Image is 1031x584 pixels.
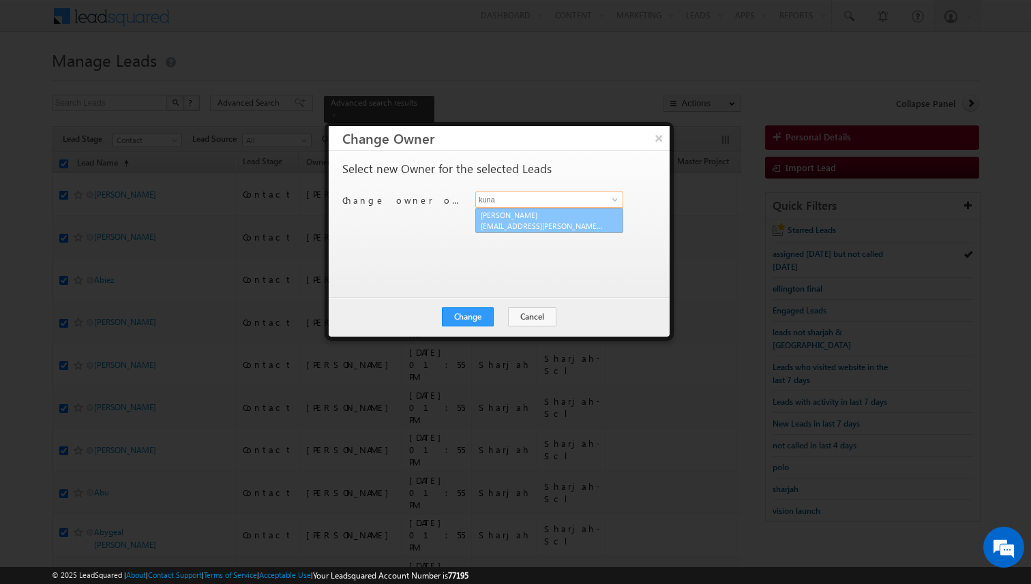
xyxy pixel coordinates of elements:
[23,72,57,89] img: d_60004797649_company_0_60004797649
[126,570,146,579] a: About
[185,420,248,438] em: Start Chat
[648,126,670,150] button: ×
[224,7,256,40] div: Minimize live chat window
[481,221,603,231] span: [EMAIL_ADDRESS][PERSON_NAME][DOMAIN_NAME]
[313,570,468,581] span: Your Leadsquared Account Number is
[605,193,622,206] a: Show All Items
[148,570,202,579] a: Contact Support
[204,570,257,579] a: Terms of Service
[508,307,556,326] button: Cancel
[342,126,670,150] h3: Change Owner
[442,307,494,326] button: Change
[18,126,249,408] textarea: Type your message and hit 'Enter'
[475,208,623,234] a: [PERSON_NAME]
[342,163,552,175] p: Select new Owner for the selected Leads
[259,570,311,579] a: Acceptable Use
[448,570,468,581] span: 77195
[52,569,468,582] span: © 2025 LeadSquared | | | | |
[342,194,465,206] p: Change owner of 55 leads to
[71,72,229,89] div: Chat with us now
[475,191,623,208] input: Type to Search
